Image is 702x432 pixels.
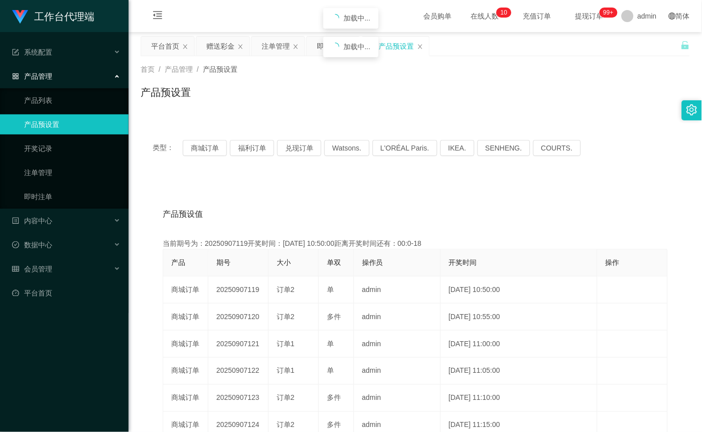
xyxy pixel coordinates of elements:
span: 系统配置 [12,48,52,56]
i: 图标: close [182,44,188,50]
span: / [197,65,199,73]
span: 会员管理 [12,265,52,273]
i: 图标: global [669,13,676,20]
a: 开奖记录 [24,138,121,159]
sup: 10 [497,8,511,18]
p: 1 [501,8,504,18]
span: 产品 [171,258,185,266]
div: 即时注单 [317,37,345,56]
td: 商城订单 [163,358,208,385]
td: 20250907122 [208,358,269,385]
span: 操作 [606,258,620,266]
button: L'ORÉAL Paris. [373,140,437,156]
span: 期号 [216,258,230,266]
td: admin [354,304,441,331]
td: 商城订单 [163,304,208,331]
span: 单 [327,285,334,294]
td: [DATE] 11:00:00 [441,331,598,358]
td: 商城订单 [163,331,208,358]
h1: 工作台代理端 [34,1,94,33]
button: 商城订单 [183,140,227,156]
span: 多件 [327,394,341,402]
span: 订单2 [277,313,295,321]
button: IKEA. [440,140,475,156]
i: 图标: menu-fold [141,1,175,33]
span: 加载中... [343,43,371,51]
span: 类型： [153,140,183,156]
td: [DATE] 10:50:00 [441,276,598,304]
i: 图标: setting [686,104,697,115]
span: 多件 [327,421,341,429]
td: admin [354,385,441,412]
span: 数据中心 [12,241,52,249]
span: 多件 [327,313,341,321]
span: 提现订单 [570,13,609,20]
a: 工作台代理端 [12,12,94,20]
h1: 产品预设置 [141,85,191,100]
span: 订单1 [277,340,295,348]
i: 图标: table [12,265,19,272]
span: 操作员 [362,258,383,266]
span: 单 [327,340,334,348]
span: 大小 [277,258,291,266]
span: 单 [327,367,334,375]
div: 赠送彩金 [206,37,235,56]
div: 平台首页 [151,37,179,56]
a: 即时注单 [24,187,121,207]
button: SENHENG. [478,140,530,156]
i: 图标: appstore-o [12,73,19,80]
a: 产品预设置 [24,114,121,134]
a: 图标: dashboard平台首页 [12,283,121,303]
i: 图标: close [238,44,244,50]
i: 图标: close [293,44,299,50]
button: 福利订单 [230,140,274,156]
td: admin [354,358,441,385]
i: 图标: unlock [681,41,690,50]
span: 单双 [327,258,341,266]
a: 注单管理 [24,163,121,183]
td: [DATE] 11:10:00 [441,385,598,412]
span: 首页 [141,65,155,73]
span: 在线人数 [466,13,504,20]
sup: 1101 [600,8,618,18]
div: 注单管理 [262,37,290,56]
button: COURTS. [533,140,581,156]
p: 0 [504,8,508,18]
i: 图标: form [12,49,19,56]
button: Watsons. [324,140,370,156]
td: [DATE] 11:05:00 [441,358,598,385]
td: admin [354,276,441,304]
td: 20250907119 [208,276,269,304]
td: 20250907120 [208,304,269,331]
span: 订单2 [277,421,295,429]
span: 订单2 [277,394,295,402]
td: admin [354,331,441,358]
span: 开奖时间 [449,258,477,266]
span: 产品预设置 [203,65,238,73]
i: icon: loading [331,43,339,51]
i: icon: loading [331,14,339,22]
td: 商城订单 [163,385,208,412]
span: 产品预设值 [163,208,203,220]
td: 20250907121 [208,331,269,358]
div: 产品预设置 [379,37,414,56]
span: 订单1 [277,367,295,375]
span: 产品管理 [165,65,193,73]
td: 20250907123 [208,385,269,412]
i: 图标: profile [12,217,19,224]
span: 产品管理 [12,72,52,80]
td: [DATE] 10:55:00 [441,304,598,331]
span: 订单2 [277,285,295,294]
td: 商城订单 [163,276,208,304]
span: 充值订单 [518,13,556,20]
button: 兑现订单 [277,140,321,156]
img: logo.9652507e.png [12,10,28,24]
span: 内容中心 [12,217,52,225]
a: 产品列表 [24,90,121,110]
i: 图标: close [417,44,423,50]
div: 当前期号为：20250907119开奖时间：[DATE] 10:50:00距离开奖时间还有：00:0-18 [163,238,668,249]
i: 图标: check-circle-o [12,241,19,248]
span: / [159,65,161,73]
span: 加载中... [343,14,371,22]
